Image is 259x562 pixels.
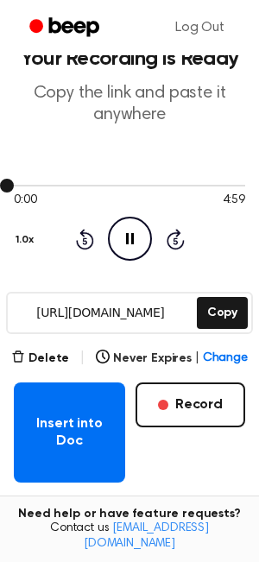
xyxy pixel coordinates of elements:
h1: Your Recording is Ready [14,48,245,69]
a: Beep [17,11,115,45]
button: 1.0x [14,225,40,255]
span: Change [203,350,248,368]
span: Contact us [10,521,249,552]
a: Log Out [158,7,242,48]
p: Copy the link and paste it anywhere [14,83,245,126]
a: [EMAIL_ADDRESS][DOMAIN_NAME] [84,522,209,550]
span: 0:00 [14,192,36,210]
button: Copy [197,297,248,329]
button: Never Expires|Change [96,350,248,368]
span: 4:59 [223,192,245,210]
button: Delete [11,350,69,368]
span: | [195,350,199,368]
span: | [79,348,85,369]
button: Record [136,382,245,427]
button: Insert into Doc [14,382,125,483]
